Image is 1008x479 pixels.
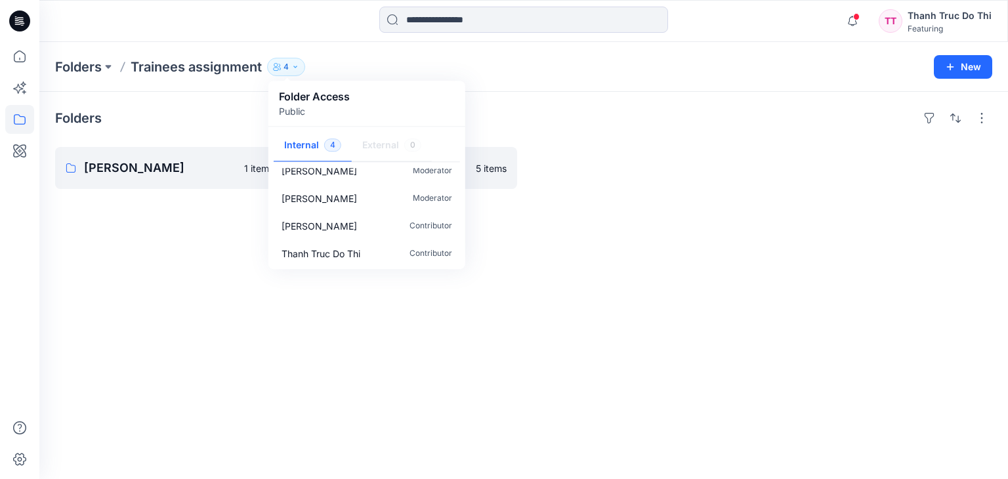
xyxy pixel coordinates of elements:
p: Aurelie Rob [282,192,357,205]
button: External [352,129,432,163]
a: [PERSON_NAME]Moderator [271,157,463,184]
p: 5 items [476,161,507,175]
p: 1 item [244,161,269,175]
span: 4 [324,138,341,152]
span: 0 [404,138,421,152]
p: Public [279,104,350,118]
p: [PERSON_NAME] [84,159,236,177]
p: Katharina Bobrowski [282,164,357,178]
p: Moderator [413,192,452,205]
a: Folders [55,58,102,76]
a: Thanh Truc Do ThiContributor [271,239,463,267]
button: 4 [267,58,305,76]
a: [PERSON_NAME]1 item [55,147,280,189]
p: Folder Access [279,89,350,104]
p: Contributor [409,219,452,233]
button: Internal [274,129,352,163]
a: [PERSON_NAME]Contributor [271,212,463,239]
div: Thanh Truc Do Thi [908,8,992,24]
div: TT [879,9,902,33]
button: New [934,55,992,79]
p: Thanh Truc Do Thi [282,247,360,260]
h4: Folders [55,110,102,126]
p: Moderator [413,164,452,178]
p: Contributor [409,247,452,260]
p: 4 [283,60,289,74]
div: Featuring [908,24,992,33]
a: [PERSON_NAME]Moderator [271,184,463,212]
p: Trainees assignment [131,58,262,76]
p: Nguyen Phuong [282,219,357,233]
